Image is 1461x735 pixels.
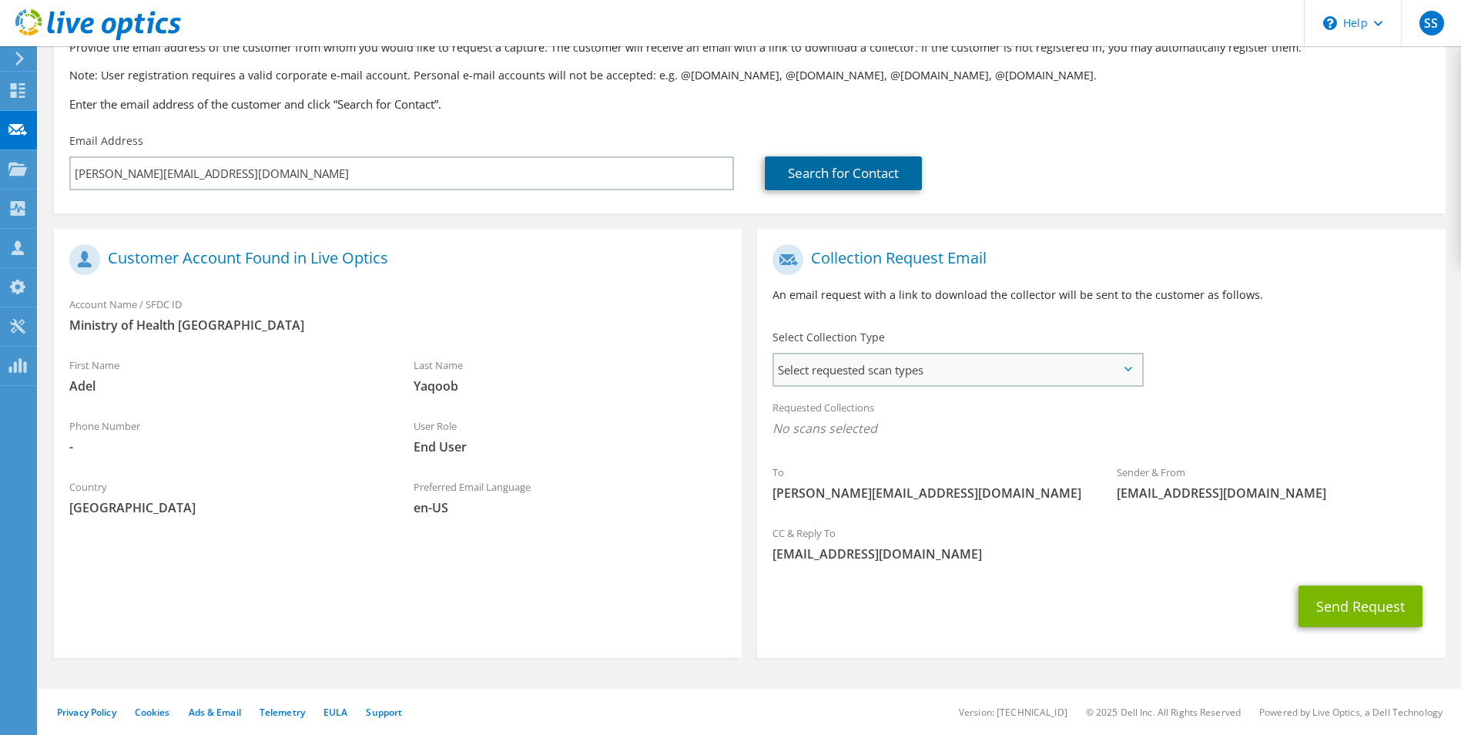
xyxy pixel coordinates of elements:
p: An email request with a link to download the collector will be sent to the customer as follows. [772,287,1429,304]
svg: \n [1323,16,1337,30]
h1: Collection Request Email [772,244,1422,275]
div: User Role [398,410,742,463]
div: CC & Reply To [757,517,1445,570]
span: en-US [414,499,727,516]
label: Select Collection Type [772,330,885,345]
a: Privacy Policy [57,706,116,719]
span: SS [1419,11,1444,35]
div: Phone Number [54,410,398,463]
a: Ads & Email [189,706,241,719]
span: Select requested scan types [774,354,1141,385]
a: Telemetry [260,706,305,719]
li: Version: [TECHNICAL_ID] [959,706,1067,719]
span: [EMAIL_ADDRESS][DOMAIN_NAME] [1117,485,1430,502]
a: Cookies [135,706,170,719]
span: [GEOGRAPHIC_DATA] [69,499,383,516]
div: Preferred Email Language [398,471,742,524]
li: © 2025 Dell Inc. All Rights Reserved [1086,706,1241,719]
a: EULA [323,706,347,719]
label: Email Address [69,133,143,149]
a: Support [366,706,402,719]
h1: Customer Account Found in Live Optics [69,244,719,275]
div: Requested Collections [757,391,1445,448]
span: End User [414,438,727,455]
div: Last Name [398,349,742,402]
span: Adel [69,378,383,394]
h3: Enter the email address of the customer and click “Search for Contact”. [69,96,1430,112]
span: [PERSON_NAME][EMAIL_ADDRESS][DOMAIN_NAME] [772,485,1086,502]
div: Country [54,471,398,524]
div: First Name [54,349,398,402]
span: [EMAIL_ADDRESS][DOMAIN_NAME] [772,545,1429,562]
span: - [69,438,383,455]
p: Provide the email address of the customer from whom you would like to request a capture. The cust... [69,39,1430,56]
div: Sender & From [1101,456,1446,509]
a: Search for Contact [765,156,922,190]
div: To [757,456,1101,509]
li: Powered by Live Optics, a Dell Technology [1259,706,1443,719]
button: Send Request [1298,586,1422,627]
span: No scans selected [772,420,1429,437]
span: Yaqoob [414,378,727,394]
div: Account Name / SFDC ID [54,288,742,341]
p: Note: User registration requires a valid corporate e-mail account. Personal e-mail accounts will ... [69,67,1430,84]
span: Ministry of Health [GEOGRAPHIC_DATA] [69,317,726,334]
